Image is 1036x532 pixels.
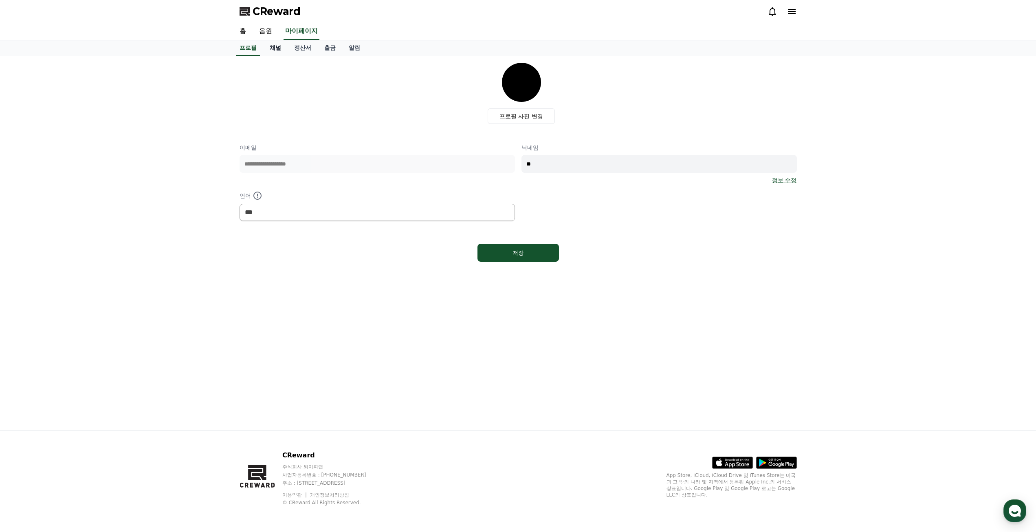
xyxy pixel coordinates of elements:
button: 저장 [477,244,559,262]
p: 언어 [240,191,515,201]
p: 사업자등록번호 : [PHONE_NUMBER] [282,472,382,478]
a: 알림 [342,40,367,56]
a: 홈 [233,23,253,40]
a: 출금 [318,40,342,56]
span: 홈 [26,271,31,277]
a: 홈 [2,258,54,279]
a: 정보 수정 [772,176,796,184]
a: 마이페이지 [284,23,319,40]
a: 프로필 [236,40,260,56]
p: 닉네임 [521,143,797,152]
span: 대화 [75,271,84,278]
a: CReward [240,5,301,18]
a: 이용약관 [282,492,308,498]
p: 주식회사 와이피랩 [282,464,382,470]
span: CReward [253,5,301,18]
div: 저장 [494,249,543,257]
p: App Store, iCloud, iCloud Drive 및 iTunes Store는 미국과 그 밖의 나라 및 지역에서 등록된 Apple Inc.의 서비스 상표입니다. Goo... [666,472,797,498]
a: 정산서 [288,40,318,56]
p: © CReward All Rights Reserved. [282,499,382,506]
label: 프로필 사진 변경 [488,108,555,124]
a: 설정 [105,258,156,279]
a: 대화 [54,258,105,279]
a: 음원 [253,23,279,40]
p: 이메일 [240,143,515,152]
img: profile_image [502,63,541,102]
span: 설정 [126,271,136,277]
p: CReward [282,450,382,460]
p: 주소 : [STREET_ADDRESS] [282,480,382,486]
a: 채널 [263,40,288,56]
a: 개인정보처리방침 [310,492,349,498]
